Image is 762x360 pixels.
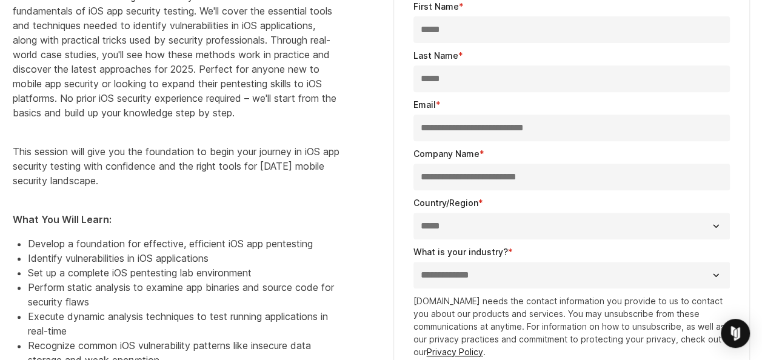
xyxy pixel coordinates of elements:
span: Country/Region [413,198,478,208]
li: Execute dynamic analysis techniques to test running applications in real-time [28,309,340,338]
a: Privacy Policy [427,347,483,357]
li: Develop a foundation for effective, efficient iOS app pentesting [28,236,340,251]
span: Company Name [413,148,480,159]
div: Open Intercom Messenger [721,319,750,348]
span: Email [413,99,436,110]
li: Identify vulnerabilities in iOS applications [28,251,340,265]
span: This session will give you the foundation to begin your journey in iOS app security testing with ... [13,145,339,187]
span: Last Name [413,50,458,61]
strong: What You Will Learn: [13,213,112,225]
li: Set up a complete iOS pentesting lab environment [28,265,340,280]
p: [DOMAIN_NAME] needs the contact information you provide to us to contact you about our products a... [413,295,730,358]
span: What is your industry? [413,247,508,257]
span: First Name [413,1,459,12]
li: Perform static analysis to examine app binaries and source code for security flaws [28,280,340,309]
